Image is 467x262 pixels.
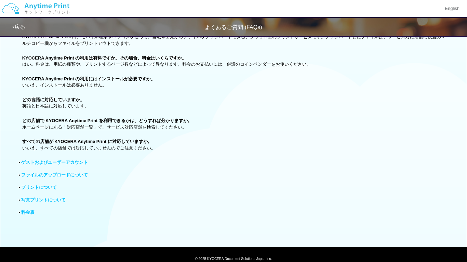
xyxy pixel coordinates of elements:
a: プリントについて [21,185,57,190]
b: どの店舗で KYOCERA Anytime Print を利用できるかは、どうすれば分かりますか。 [22,118,192,123]
p: KYOCERA Anytime Print は、モバイル端末やパソコンを使って、自宅や出先からファイルをアップロードできる、クラウド型のプリントサービスです。アップロードしたファイルは、サービス... [22,28,449,47]
a: ゲストおよびユーザーアカウント [21,160,88,165]
p: いいえ、すべての店舗では対応していませんのでご注意ください。 [22,139,449,151]
b: どの言語に対応していますか。 [22,97,84,102]
p: はい。料金は、用紙の種類や、プリントするページ数などによって異なります。料金のお支払いには、併設のコインベンダーをお使いください。 [22,55,449,68]
a: ファイルのアップロードについて [21,172,88,178]
span: よくあるご質問 (FAQs) [205,24,262,30]
p: 英語と日本語に対応しています。 [22,97,449,109]
p: いいえ、インストールは必要ありません。 [22,76,449,89]
b: KYOCERA Anytime Print の利用は有料ですか。その場合、料金はいくらですか。 [22,55,187,61]
a: 写真プリントについて [21,197,66,202]
b: KYOCERA Anytime Print の利用にはインストールが必要ですか。 [22,76,156,81]
a: 戻る [12,24,25,30]
span: © 2025 KYOCERA Document Solutions Japan Inc. [195,256,272,261]
p: ホームページにある「対応店舗一覧」で、サービス対応店舗を検索してください。 [22,118,449,130]
b: すべての店舗が KYOCERA Anytime Print に対応していますか。 [22,139,152,144]
a: 料金表 [21,210,35,215]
